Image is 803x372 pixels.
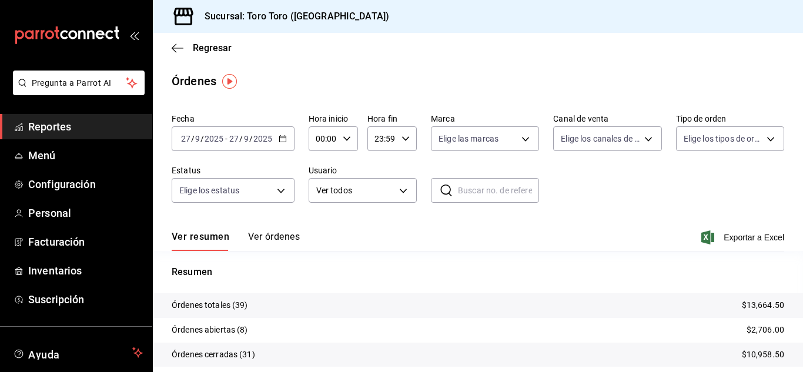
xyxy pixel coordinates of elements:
input: Buscar no. de referencia [458,179,539,202]
p: $10,958.50 [742,348,784,361]
span: / [239,134,243,143]
h3: Sucursal: Toro Toro ([GEOGRAPHIC_DATA]) [195,9,389,24]
input: ---- [253,134,273,143]
p: Órdenes cerradas (31) [172,348,255,361]
label: Tipo de orden [676,115,784,123]
button: Ver resumen [172,231,229,251]
span: Facturación [28,234,143,250]
span: Menú [28,148,143,163]
input: -- [229,134,239,143]
span: Suscripción [28,291,143,307]
p: $13,664.50 [742,299,784,311]
input: -- [195,134,200,143]
span: / [249,134,253,143]
img: Tooltip marker [222,74,237,89]
p: $2,706.00 [747,324,784,336]
button: Ver órdenes [248,231,300,251]
p: Órdenes totales (39) [172,299,248,311]
label: Marca [431,115,539,123]
span: Elige los tipos de orden [684,133,762,145]
span: Ayuda [28,346,128,360]
label: Canal de venta [553,115,661,123]
span: Inventarios [28,263,143,279]
span: Reportes [28,119,143,135]
input: -- [243,134,249,143]
label: Hora fin [367,115,417,123]
p: Órdenes abiertas (8) [172,324,248,336]
p: Resumen [172,265,784,279]
button: Pregunta a Parrot AI [13,71,145,95]
span: Elige los canales de venta [561,133,640,145]
input: ---- [204,134,224,143]
label: Fecha [172,115,295,123]
label: Estatus [172,166,295,175]
span: Pregunta a Parrot AI [32,77,126,89]
span: / [200,134,204,143]
a: Pregunta a Parrot AI [8,85,145,98]
span: Configuración [28,176,143,192]
div: navigation tabs [172,231,300,251]
span: Elige las marcas [439,133,498,145]
span: Personal [28,205,143,221]
span: Regresar [193,42,232,53]
span: Ver todos [316,185,395,197]
span: - [225,134,227,143]
button: Exportar a Excel [704,230,784,244]
span: Elige los estatus [179,185,239,196]
span: / [191,134,195,143]
input: -- [180,134,191,143]
label: Hora inicio [309,115,358,123]
label: Usuario [309,166,417,175]
button: open_drawer_menu [129,31,139,40]
button: Regresar [172,42,232,53]
div: Órdenes [172,72,216,90]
